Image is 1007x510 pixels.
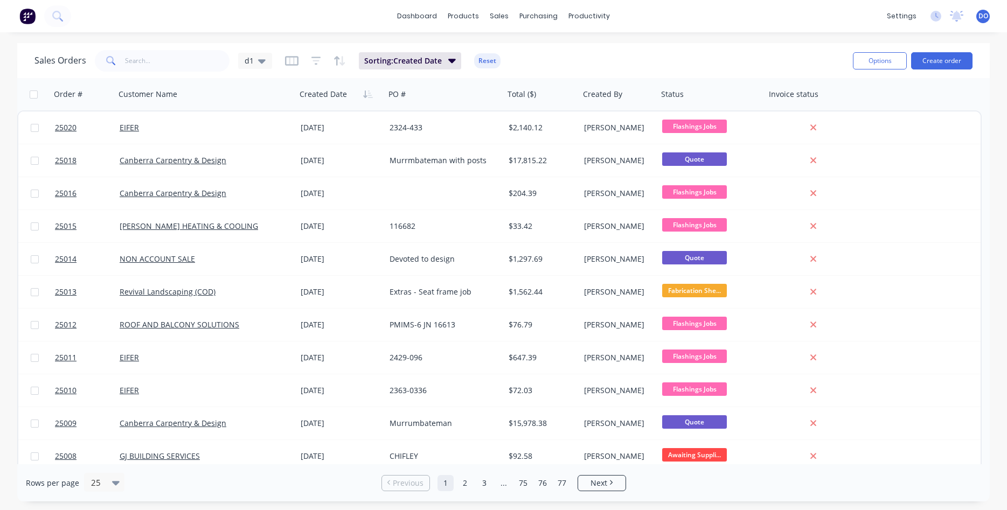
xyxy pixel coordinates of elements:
div: [PERSON_NAME] [584,385,650,396]
a: Canberra Carpentry & Design [120,155,226,165]
span: DO [978,11,988,21]
div: Murrmbateman with posts [390,155,495,166]
div: PO # [388,89,406,100]
a: Page 77 [554,475,570,491]
div: $647.39 [509,352,572,363]
a: [PERSON_NAME] HEATING & COOLING [120,221,258,231]
a: ROOF AND BALCONY SOLUTIONS [120,319,239,330]
div: [DATE] [301,352,381,363]
span: 25008 [55,451,77,462]
div: $92.58 [509,451,572,462]
span: Flashings Jobs [662,350,727,363]
span: Flashings Jobs [662,218,727,232]
a: Next page [578,478,626,488]
div: $15,978.38 [509,418,572,429]
span: 25012 [55,319,77,330]
a: 25016 [55,177,120,209]
div: Status [661,89,684,100]
div: [DATE] [301,122,381,133]
div: PMIMS-6 JN 16613 [390,319,495,330]
div: 2324-433 [390,122,495,133]
span: d1 [245,55,254,66]
a: 25014 [55,243,120,275]
span: Quote [662,251,727,264]
span: 25014 [55,254,77,264]
div: [PERSON_NAME] [584,451,650,462]
span: Quote [662,152,727,166]
div: [DATE] [301,254,381,264]
div: Extras - Seat frame job [390,287,495,297]
a: Previous page [382,478,429,488]
div: [DATE] [301,221,381,232]
button: Sorting:Created Date [359,52,461,69]
h1: Sales Orders [34,55,86,66]
ul: Pagination [377,475,630,491]
div: $1,297.69 [509,254,572,264]
div: [PERSON_NAME] [584,319,650,330]
div: $72.03 [509,385,572,396]
div: productivity [563,8,615,24]
div: CHIFLEY [390,451,495,462]
a: EIFER [120,352,139,362]
span: Previous [393,478,423,488]
span: Flashings Jobs [662,185,727,199]
a: EIFER [120,122,139,132]
a: 25008 [55,440,120,472]
a: Revival Landscaping (COD) [120,287,216,297]
div: Created By [583,89,622,100]
div: [DATE] [301,287,381,297]
span: Awaiting Suppli... [662,448,727,462]
span: Sorting: Created Date [364,55,442,66]
a: 25012 [55,309,120,341]
div: $204.39 [509,188,572,199]
img: Factory [19,8,36,24]
span: 25018 [55,155,77,166]
a: 25020 [55,111,120,144]
div: $76.79 [509,319,572,330]
div: [DATE] [301,418,381,429]
div: [DATE] [301,451,381,462]
a: 25013 [55,276,120,308]
div: [PERSON_NAME] [584,352,650,363]
span: 25011 [55,352,77,363]
a: dashboard [392,8,442,24]
div: 2429-096 [390,352,495,363]
div: [DATE] [301,188,381,199]
span: 25016 [55,188,77,199]
span: Next [591,478,607,488]
span: Quote [662,415,727,429]
div: [PERSON_NAME] [584,287,650,297]
div: [PERSON_NAME] [584,122,650,133]
a: 25015 [55,210,120,242]
div: Customer Name [119,89,177,100]
span: 25013 [55,287,77,297]
div: settings [881,8,922,24]
a: Page 2 [457,475,473,491]
a: 25009 [55,407,120,439]
div: [PERSON_NAME] [584,188,650,199]
span: Flashings Jobs [662,120,727,133]
div: purchasing [514,8,563,24]
div: [DATE] [301,319,381,330]
div: $17,815.22 [509,155,572,166]
span: Flashings Jobs [662,382,727,396]
a: Page 76 [534,475,551,491]
a: Page 1 is your current page [437,475,454,491]
a: Page 3 [476,475,492,491]
button: Reset [474,53,501,68]
button: Options [853,52,907,69]
div: [PERSON_NAME] [584,155,650,166]
span: 25009 [55,418,77,429]
span: Rows per page [26,478,79,488]
div: sales [484,8,514,24]
a: Canberra Carpentry & Design [120,418,226,428]
div: 116682 [390,221,495,232]
button: Create order [911,52,973,69]
div: [DATE] [301,155,381,166]
div: Order # [54,89,82,100]
a: 25011 [55,341,120,374]
span: Fabrication She... [662,284,727,297]
input: Search... [125,50,230,72]
div: $2,140.12 [509,122,572,133]
div: [PERSON_NAME] [584,254,650,264]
